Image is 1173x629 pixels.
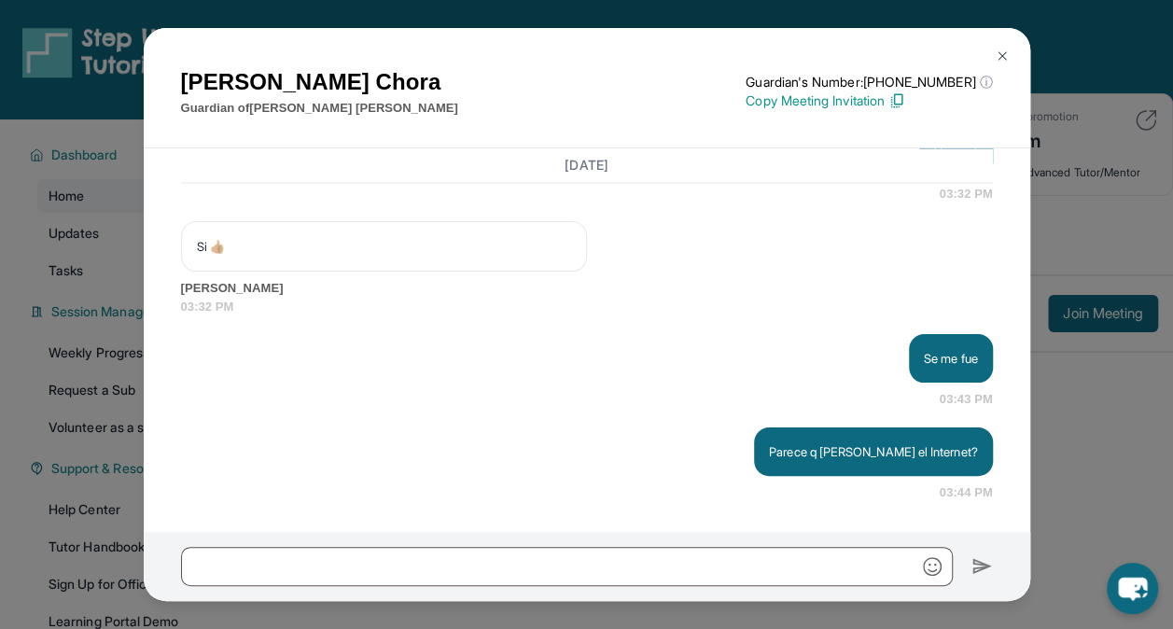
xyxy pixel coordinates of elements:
p: Parece q [PERSON_NAME] el Internet? [769,442,977,461]
span: 03:43 PM [940,390,993,409]
span: 03:32 PM [181,298,993,316]
img: Close Icon [995,49,1010,63]
span: 03:44 PM [940,483,993,502]
h1: [PERSON_NAME] Chora [181,65,458,99]
p: Guardian's Number: [PHONE_NUMBER] [746,73,992,91]
span: [PERSON_NAME] [181,279,993,298]
p: Guardian of [PERSON_NAME] [PERSON_NAME] [181,99,458,118]
img: Send icon [971,555,993,578]
p: Se me fue [924,349,978,368]
h3: [DATE] [181,156,993,175]
span: ⓘ [979,73,992,91]
span: 03:32 PM [940,185,993,203]
img: Emoji [923,557,942,576]
p: Si 👍🏼 [197,237,571,256]
img: Copy Icon [888,92,905,109]
button: chat-button [1107,563,1158,614]
p: Copy Meeting Invitation [746,91,992,110]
